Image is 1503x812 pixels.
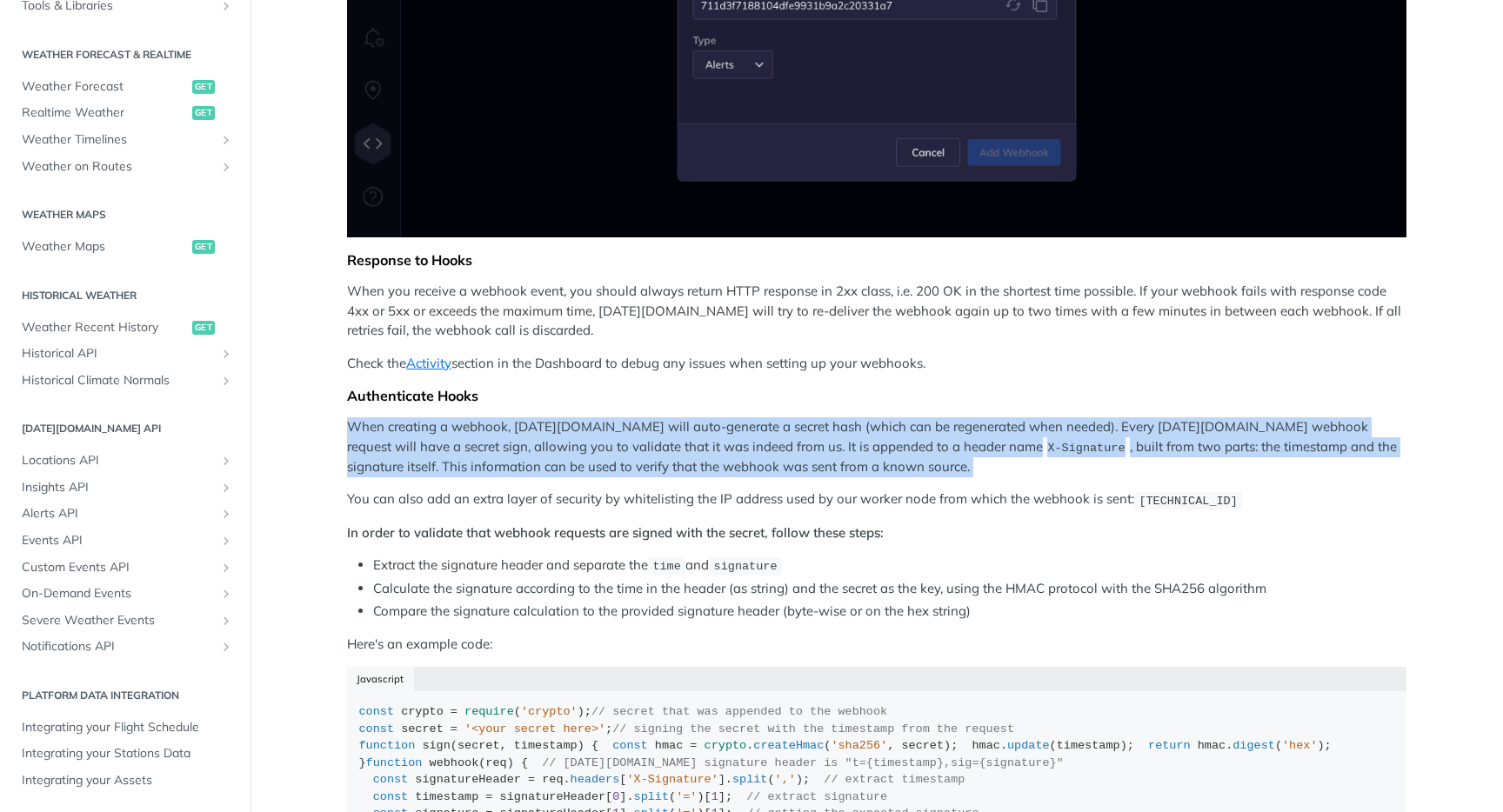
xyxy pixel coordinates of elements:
[13,421,237,436] h2: [DATE][DOMAIN_NAME] API
[192,106,215,120] span: get
[373,773,409,786] span: const
[732,773,768,786] span: split
[13,501,237,527] a: Alerts APIShow subpages for Alerts API
[22,532,215,549] span: Events API
[22,345,215,363] span: Historical API
[626,773,718,786] span: 'X-Signature'
[406,355,451,371] a: Activity
[415,790,478,803] span: timestamp
[972,739,999,752] span: hmac
[485,756,506,769] span: req
[347,354,1406,374] p: Check the section in the Dashboard to debug any issues when setting up your webhooks.
[219,640,233,654] button: Show subpages for Notifications API
[347,282,1406,341] p: When you receive a webhook event, you should always return HTTP response in 2xx class, i.e. 200 O...
[1047,442,1125,455] span: X-Signature
[500,790,606,803] span: signatureHeader
[13,768,237,794] a: Integrating your Assets
[655,739,683,752] span: hmac
[612,722,1014,735] span: // signing the secret with the timestamp from the request
[347,635,1406,655] p: Here's an example code:
[13,288,237,303] h2: Historical Weather
[22,372,215,389] span: Historical Climate Normals
[464,722,605,735] span: '<your secret here>'
[219,374,233,388] button: Show subpages for Historical Climate Normals
[1282,739,1318,752] span: 'hex'
[415,773,521,786] span: signatureHeader
[219,561,233,575] button: Show subpages for Custom Events API
[901,739,944,752] span: secret
[373,602,1406,622] li: Compare the signature calculation to the provided signature header (byte-wise or on the hex string)
[775,773,796,786] span: ','
[13,127,237,153] a: Weather TimelinesShow subpages for Weather Timelines
[22,772,233,789] span: Integrating your Assets
[219,614,233,628] button: Show subpages for Severe Weather Events
[13,634,237,660] a: Notifications APIShow subpages for Notifications API
[192,240,215,254] span: get
[347,417,1406,476] p: When creating a webhook, [DATE][DOMAIN_NAME] will auto-generate a secret hash (which can be regen...
[13,475,237,501] a: Insights APIShow subpages for Insights API
[1198,739,1226,752] span: hmac
[347,387,1406,404] div: Authenticate Hooks
[13,528,237,554] a: Events APIShow subpages for Events API
[528,773,535,786] span: =
[22,479,215,496] span: Insights API
[13,74,237,100] a: Weather Forecastget
[219,587,233,601] button: Show subpages for On-Demand Events
[219,160,233,174] button: Show subpages for Weather on Routes
[22,559,215,576] span: Custom Events API
[347,489,1406,509] p: You can also add an extra layer of security by whitelisting the IP address used by our worker nod...
[13,341,237,367] a: Historical APIShow subpages for Historical API
[422,739,450,752] span: sign
[13,234,237,260] a: Weather Mapsget
[13,581,237,607] a: On-Demand EventsShow subpages for On-Demand Events
[676,790,697,803] span: '='
[22,585,215,602] span: On-Demand Events
[219,534,233,548] button: Show subpages for Events API
[1232,739,1275,752] span: digest
[359,705,395,718] span: const
[366,756,423,769] span: function
[652,560,680,573] span: time
[219,133,233,147] button: Show subpages for Weather Timelines
[22,78,188,96] span: Weather Forecast
[485,790,492,803] span: =
[192,321,215,335] span: get
[13,100,237,126] a: Realtime Weatherget
[347,251,1406,269] div: Response to Hooks
[22,131,215,149] span: Weather Timelines
[22,612,215,629] span: Severe Weather Events
[542,773,563,786] span: req
[824,773,965,786] span: // extract timestamp
[347,524,884,541] strong: In order to validate that webhook requests are signed with the secret, follow these steps:
[22,238,188,256] span: Weather Maps
[22,158,215,176] span: Weather on Routes
[634,790,670,803] span: split
[373,556,1406,576] li: Extract the signature header and separate the and
[13,154,237,180] a: Weather on RoutesShow subpages for Weather on Routes
[612,739,648,752] span: const
[705,739,747,752] span: crypto
[22,104,188,122] span: Realtime Weather
[690,739,697,752] span: =
[591,705,887,718] span: // secret that was appended to the webhook
[13,47,237,63] h2: Weather Forecast & realtime
[1139,494,1237,507] span: [TECHNICAL_ID]
[373,579,1406,599] li: Calculate the signature according to the time in the header (as string) and the secret as the key...
[13,368,237,394] a: Historical Climate NormalsShow subpages for Historical Climate Normals
[451,722,458,735] span: =
[451,705,458,718] span: =
[192,80,215,94] span: get
[401,705,444,718] span: crypto
[359,722,395,735] span: const
[458,739,500,752] span: secret
[13,315,237,341] a: Weather Recent Historyget
[746,790,887,803] span: // extract signature
[1057,739,1120,752] span: timestamp
[22,505,215,522] span: Alerts API
[219,454,233,468] button: Show subpages for Locations API
[753,739,824,752] span: createHmac
[13,688,237,703] h2: Platform DATA integration
[1148,739,1191,752] span: return
[13,608,237,634] a: Severe Weather EventsShow subpages for Severe Weather Events
[831,739,887,752] span: 'sha256'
